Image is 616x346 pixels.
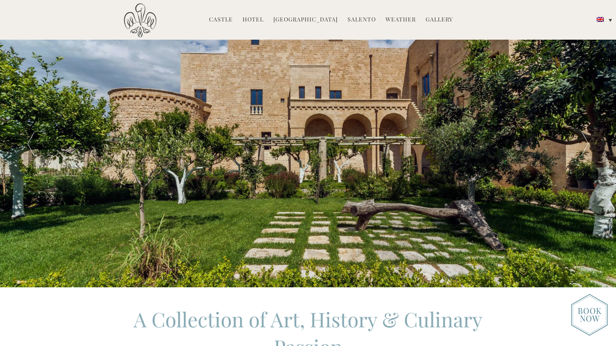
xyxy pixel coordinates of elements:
img: English [597,17,604,22]
a: Weather [386,15,416,25]
img: Castello di Ugento [124,3,156,38]
a: Castle [209,15,233,25]
a: [GEOGRAPHIC_DATA] [273,15,338,25]
img: new-booknow.png [571,294,608,336]
a: Salento [347,15,376,25]
a: Hotel [243,15,264,25]
a: Gallery [426,15,453,25]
